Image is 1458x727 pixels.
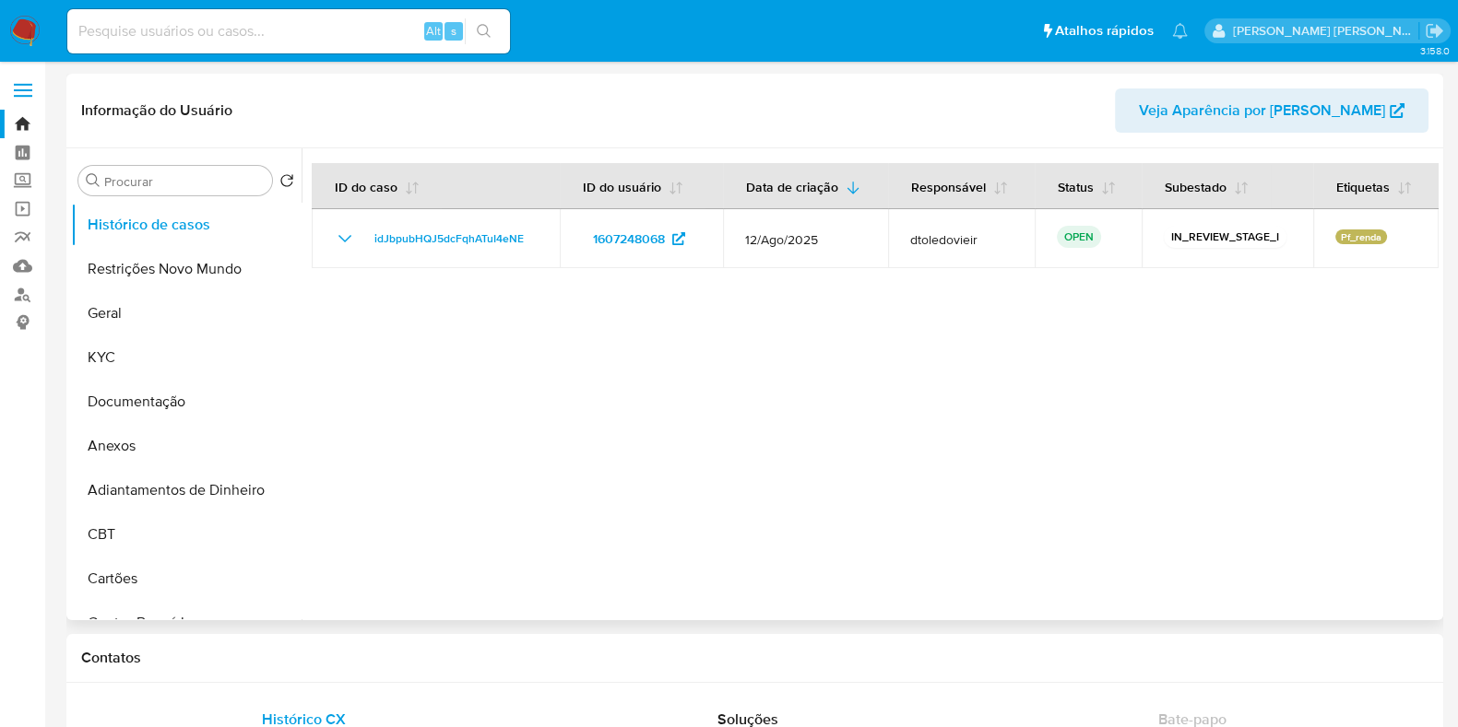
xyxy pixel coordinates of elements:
input: Procurar [104,173,265,190]
button: Retornar ao pedido padrão [279,173,294,193]
button: Restrições Novo Mundo [71,247,302,291]
span: Veja Aparência por [PERSON_NAME] [1139,88,1385,133]
span: Alt [426,22,441,40]
button: Cartões [71,557,302,601]
button: Anexos [71,424,302,468]
button: KYC [71,335,302,380]
p: danilo.toledo@mercadolivre.com [1233,22,1419,40]
a: Notificações [1172,23,1188,39]
input: Pesquise usuários ou casos... [67,19,510,43]
button: search-icon [465,18,503,44]
h1: Contatos [81,649,1428,667]
span: Atalhos rápidos [1055,21,1154,41]
h1: Informação do Usuário [81,101,232,120]
button: Geral [71,291,302,335]
button: Histórico de casos [71,203,302,247]
button: Adiantamentos de Dinheiro [71,468,302,512]
button: Procurar [86,173,101,188]
a: Sair [1425,21,1444,41]
span: s [451,22,456,40]
button: Documentação [71,380,302,424]
button: Contas Bancárias [71,601,302,645]
button: Veja Aparência por [PERSON_NAME] [1115,88,1428,133]
button: CBT [71,512,302,557]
